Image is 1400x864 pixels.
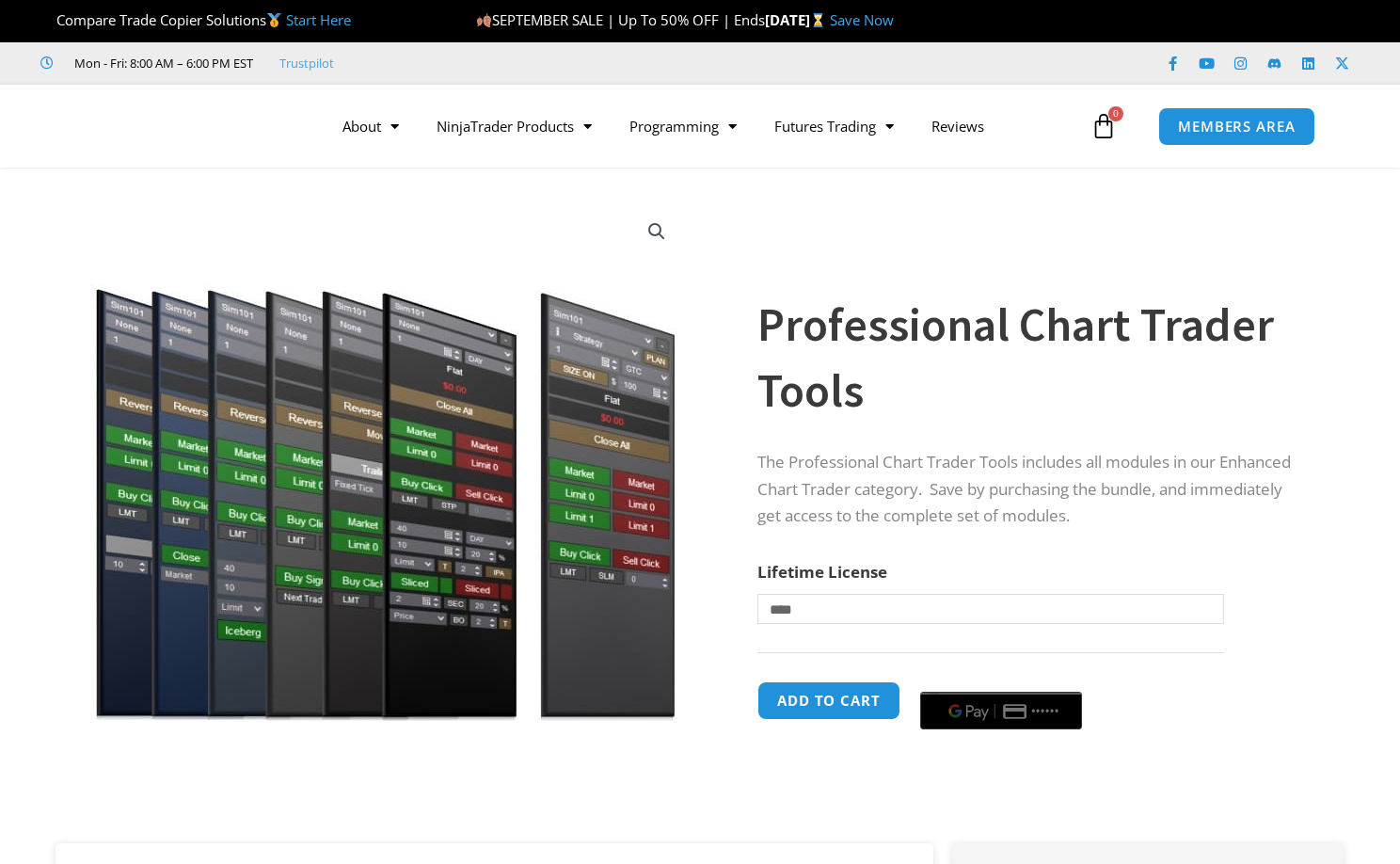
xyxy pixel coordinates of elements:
nav: Menu [324,104,1085,148]
span: Compare Trade Copier Solutions [40,10,351,29]
a: Reviews [913,104,1003,148]
img: 🥇 [267,13,281,27]
a: 0 [1062,99,1145,153]
a: MEMBERS AREA [1158,107,1315,146]
a: Trustpilot [279,52,334,74]
a: Clear options [757,633,787,647]
a: Save Now [830,10,894,29]
span: 0 [1108,106,1123,121]
button: Add to cart [757,681,900,720]
iframe: Secure payment input frame [916,679,1086,680]
span: MEMBERS AREA [1178,120,1296,134]
img: 🏆 [41,13,56,27]
a: View full-screen image gallery [640,215,674,248]
p: The Professional Chart Trader Tools includes all modules in our Enhanced Chart Trader category. S... [757,449,1307,531]
span: SEPTEMBER SALE | Up To 50% OFF | Ends [476,10,765,29]
text: •••••• [1031,705,1059,718]
a: Programming [611,104,756,148]
a: Futures Trading [756,104,913,148]
h1: Professional Chart Trader Tools [757,292,1307,424]
label: Lifetime License [757,561,887,583]
span: Mon - Fri: 8:00 AM – 6:00 PM EST [70,52,253,74]
a: Start Here [286,10,351,29]
button: Buy with GPay [920,692,1082,729]
img: ProfessionalToolsBundlePage [83,200,688,721]
strong: [DATE] [765,10,830,29]
a: NinjaTrader Products [418,104,611,148]
img: ⌛ [811,13,825,27]
img: LogoAI | Affordable Indicators – NinjaTrader [67,92,269,160]
img: 🍂 [477,13,491,27]
a: About [324,104,418,148]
